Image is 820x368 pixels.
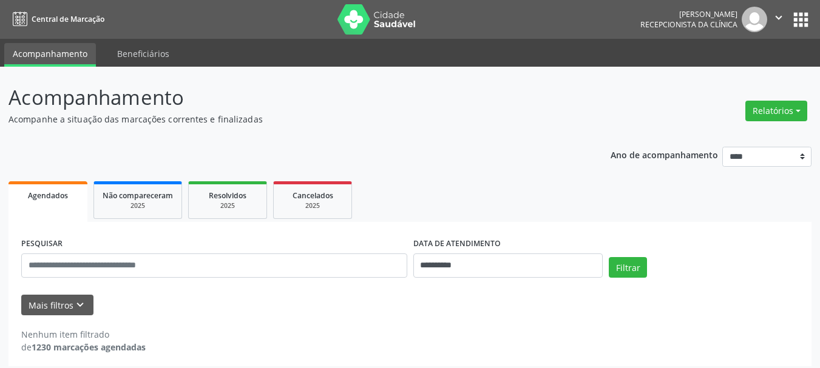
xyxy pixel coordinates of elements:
button: Filtrar [609,257,647,278]
a: Central de Marcação [8,9,104,29]
span: Agendados [28,190,68,201]
div: Nenhum item filtrado [21,328,146,341]
span: Recepcionista da clínica [640,19,737,30]
div: [PERSON_NAME] [640,9,737,19]
p: Ano de acompanhamento [611,147,718,162]
span: Não compareceram [103,190,173,201]
label: DATA DE ATENDIMENTO [413,235,501,253]
div: 2025 [282,201,343,210]
label: PESQUISAR [21,235,63,253]
span: Central de Marcação [32,14,104,24]
button: Relatórios [745,101,807,121]
p: Acompanhe a situação das marcações correntes e finalizadas [8,113,571,125]
button: apps [790,9,812,30]
img: img [742,7,767,32]
div: de [21,341,146,353]
i:  [772,11,785,24]
button: Mais filtroskeyboard_arrow_down [21,295,93,316]
a: Beneficiários [109,43,178,64]
span: Cancelados [293,190,333,201]
div: 2025 [103,201,173,210]
span: Resolvidos [209,190,246,201]
i: keyboard_arrow_down [73,298,87,312]
a: Acompanhamento [4,43,96,67]
button:  [767,7,790,32]
div: 2025 [197,201,258,210]
p: Acompanhamento [8,82,571,113]
strong: 1230 marcações agendadas [32,341,146,353]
